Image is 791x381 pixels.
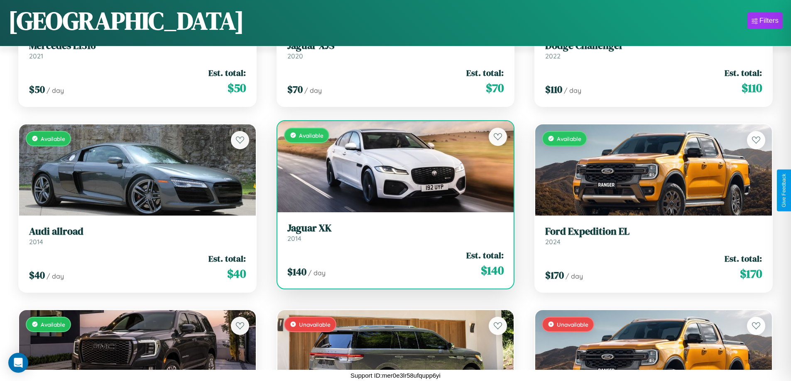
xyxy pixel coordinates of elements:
span: / day [304,86,322,95]
h3: Mercedes L1316 [29,40,246,52]
span: Unavailable [557,321,588,328]
span: $ 140 [481,262,504,279]
span: Available [41,321,65,328]
button: Filters [747,12,783,29]
span: Est. total: [208,67,246,79]
span: / day [564,86,581,95]
span: $ 40 [227,265,246,282]
span: Est. total: [725,67,762,79]
span: 2024 [545,238,561,246]
p: Support ID: mer0e3lr58ufqupp6yi [350,370,441,381]
a: Dodge Challenger2022 [545,40,762,60]
h3: Dodge Challenger [545,40,762,52]
span: Est. total: [725,252,762,265]
span: 2022 [545,52,561,60]
span: $ 170 [740,265,762,282]
span: Unavailable [299,321,331,328]
span: Available [299,132,323,139]
a: Jaguar XJS2020 [287,40,504,60]
span: / day [308,269,326,277]
a: Jaguar XK2014 [287,222,504,243]
span: Available [41,135,65,142]
h3: Jaguar XK [287,222,504,234]
span: $ 110 [545,83,562,96]
span: $ 140 [287,265,306,279]
a: Mercedes L13162021 [29,40,246,60]
span: $ 110 [742,80,762,96]
span: $ 70 [287,83,303,96]
h3: Jaguar XJS [287,40,504,52]
a: Audi allroad2014 [29,226,246,246]
div: Filters [759,17,779,25]
div: Open Intercom Messenger [8,353,28,373]
span: Est. total: [466,67,504,79]
span: 2014 [287,234,301,243]
span: $ 50 [29,83,45,96]
div: Give Feedback [781,174,787,207]
span: $ 50 [228,80,246,96]
span: / day [47,272,64,280]
span: / day [566,272,583,280]
span: 2014 [29,238,43,246]
h1: [GEOGRAPHIC_DATA] [8,4,244,38]
span: 2020 [287,52,303,60]
a: Ford Expedition EL2024 [545,226,762,246]
span: Available [557,135,581,142]
span: Est. total: [466,249,504,261]
span: Est. total: [208,252,246,265]
h3: Audi allroad [29,226,246,238]
span: $ 40 [29,268,45,282]
h3: Ford Expedition EL [545,226,762,238]
span: $ 70 [486,80,504,96]
span: $ 170 [545,268,564,282]
span: 2021 [29,52,43,60]
span: / day [47,86,64,95]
